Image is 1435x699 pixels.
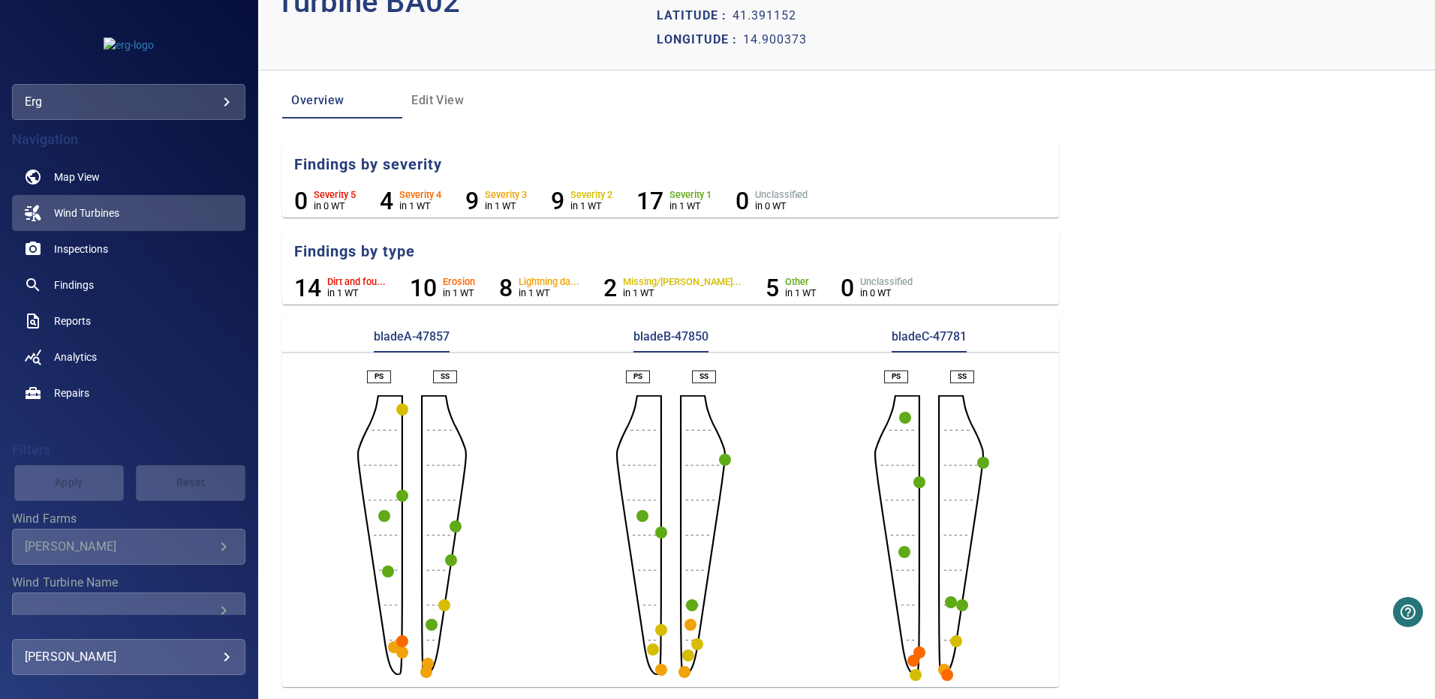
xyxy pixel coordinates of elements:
[291,90,393,111] span: Overview
[314,200,356,211] p: in 0 WT
[12,529,245,565] div: Wind Farms
[766,274,779,302] h6: 5
[657,31,743,49] p: Longitude :
[12,375,245,411] a: repairs noActive
[12,84,245,120] div: erg
[669,190,711,200] h6: Severity 1
[499,274,513,302] h6: 8
[441,371,450,382] p: SS
[892,371,901,382] p: PS
[841,274,854,302] h6: 0
[551,187,612,215] li: Severity 2
[755,190,808,200] h6: Unclassified
[54,205,119,220] span: Wind Turbines
[465,187,527,215] li: Severity 3
[54,277,94,292] span: Findings
[375,371,384,382] p: PS
[636,187,663,215] h6: 17
[54,169,100,184] span: Map View
[623,277,742,287] h6: Missing/[PERSON_NAME]...
[657,7,733,25] p: Latitude :
[12,513,245,525] label: Wind Farms
[623,287,742,298] p: in 1 WT
[294,241,1059,262] h5: Findings by type
[958,371,967,382] p: SS
[327,277,386,287] h6: Dirt and fou...
[699,371,708,382] p: SS
[603,274,617,302] h6: 2
[294,274,321,302] h6: 14
[860,287,913,298] p: in 0 WT
[294,187,308,215] h6: 0
[570,200,612,211] p: in 1 WT
[12,303,245,339] a: reports noActive
[25,645,233,669] div: [PERSON_NAME]
[104,37,154,52] img: erg-logo
[54,349,97,364] span: Analytics
[785,277,817,287] h6: Other
[410,274,437,302] h6: 10
[25,90,233,114] div: erg
[633,371,642,382] p: PS
[860,277,913,287] h6: Unclassified
[570,190,612,200] h6: Severity 2
[54,241,108,256] span: Inspections
[411,90,513,111] span: Edit View
[25,539,215,553] div: [PERSON_NAME]
[12,231,245,267] a: inspections noActive
[410,274,475,302] li: Erosion
[314,190,356,200] h6: Severity 5
[399,200,441,211] p: in 1 WT
[12,267,245,303] a: findings noActive
[12,442,245,457] h4: Filters
[374,328,450,352] p: bladeA-47857
[485,190,527,200] h6: Severity 3
[54,385,89,400] span: Repairs
[841,274,913,302] li: Unclassified
[499,274,579,302] li: Lightning damage
[669,200,711,211] p: in 1 WT
[485,200,527,211] p: in 1 WT
[892,328,967,352] p: bladeC-47781
[294,154,1059,175] h5: Findings by severity
[443,277,475,287] h6: Erosion
[743,31,807,49] p: 14.900373
[519,287,579,298] p: in 1 WT
[551,187,564,215] h6: 9
[12,592,245,628] div: Wind Turbine Name
[633,328,708,352] p: bladeB-47850
[12,195,245,231] a: windturbines active
[465,187,479,215] h6: 9
[519,277,579,287] h6: Lightning da...
[785,287,817,298] p: in 1 WT
[380,187,441,215] li: Severity 4
[380,187,393,215] h6: 4
[294,187,356,215] li: Severity 5
[12,339,245,375] a: analytics noActive
[443,287,475,298] p: in 1 WT
[12,132,245,147] h4: Navigation
[733,7,796,25] p: 41.391152
[12,577,245,589] label: Wind Turbine Name
[755,200,808,211] p: in 0 WT
[327,287,386,298] p: in 1 WT
[736,187,749,215] h6: 0
[54,313,91,328] span: Reports
[399,190,441,200] h6: Severity 4
[12,159,245,195] a: map noActive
